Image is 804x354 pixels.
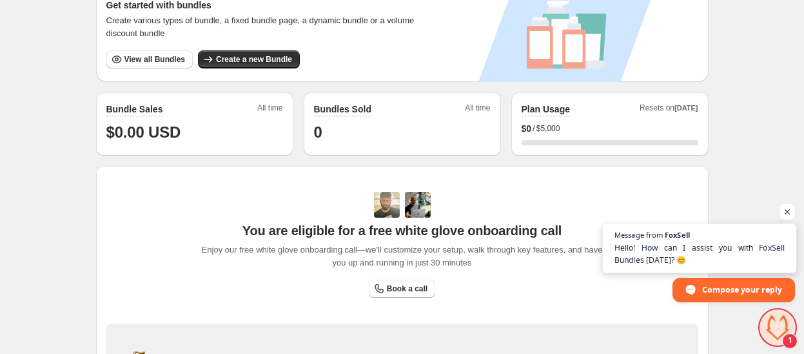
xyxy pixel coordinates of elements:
span: All time [465,103,490,117]
span: You are eligible for a free white glove onboarding call [242,223,562,238]
span: Hello! How can I assist you with FoxSell Bundles [DATE]? 😊 [614,242,785,267]
span: Book a call [387,284,427,294]
span: Message from [614,231,663,238]
span: Create various types of bundle, a fixed bundle page, a dynamic bundle or a volume discount bundle [106,14,427,40]
span: Compose your reply [702,278,782,301]
div: / [522,122,698,135]
h1: 0 [314,122,491,143]
button: Create a new Bundle [198,50,300,68]
span: [DATE] [674,104,698,112]
span: FoxSell [665,231,690,238]
img: Prakhar [405,192,431,218]
h1: $0.00 USD [106,122,283,143]
span: Resets on [640,103,698,117]
h2: Plan Usage [522,103,570,116]
span: Enjoy our free white glove onboarding call—we'll customize your setup, walk through key features,... [195,244,609,269]
span: $ 0 [522,122,532,135]
button: View all Bundles [106,50,193,68]
h2: Bundles Sold [314,103,371,116]
span: Create a new Bundle [216,54,292,65]
a: Open chat [760,310,795,345]
a: Book a call [369,280,435,298]
span: $5,000 [536,123,560,134]
h2: Bundle Sales [106,103,163,116]
img: Adi [374,192,400,218]
span: 1 [782,333,798,349]
span: All time [257,103,282,117]
span: View all Bundles [124,54,185,65]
